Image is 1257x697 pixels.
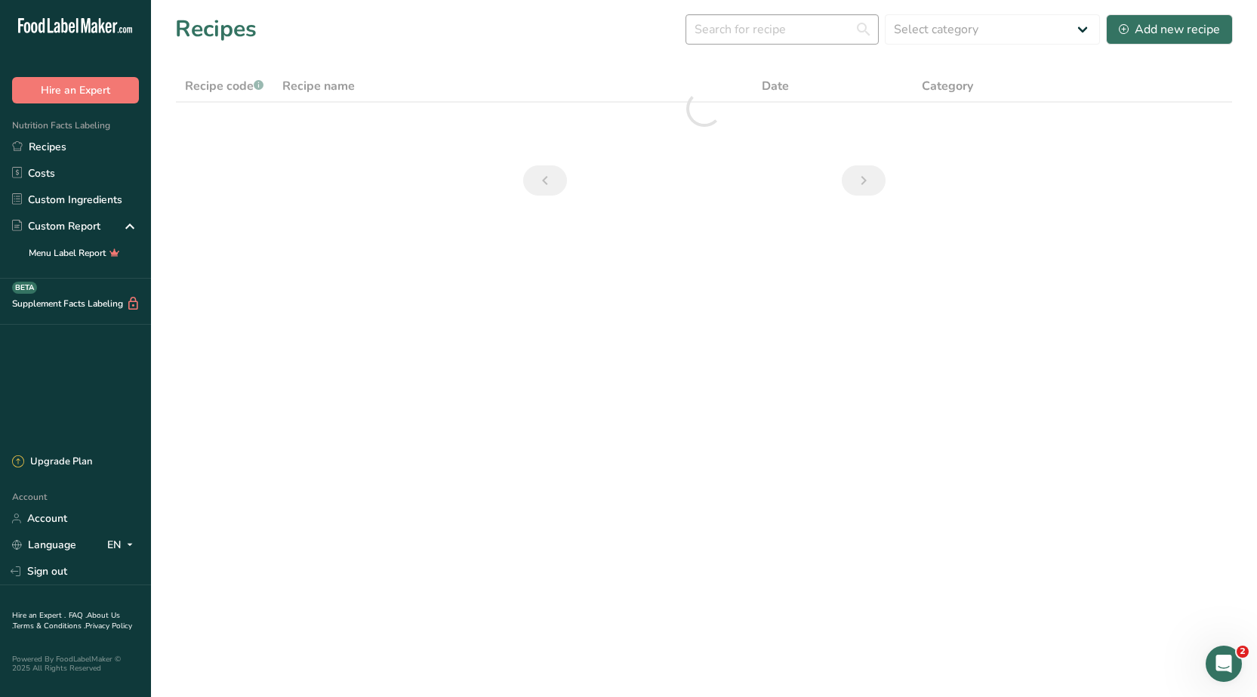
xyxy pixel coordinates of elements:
a: Previous page [523,165,567,196]
button: Hire an Expert [12,77,139,103]
div: Powered By FoodLabelMaker © 2025 All Rights Reserved [12,655,139,673]
iframe: Intercom live chat [1206,646,1242,682]
div: BETA [12,282,37,294]
a: Next page [842,165,886,196]
input: Search for recipe [685,14,879,45]
div: Custom Report [12,218,100,234]
button: Add new recipe [1106,14,1233,45]
a: FAQ . [69,610,87,621]
span: 2 [1237,646,1249,658]
a: Terms & Conditions . [13,621,85,631]
div: Upgrade Plan [12,455,92,470]
div: EN [107,536,139,554]
div: Add new recipe [1119,20,1220,39]
a: Language [12,532,76,558]
a: Privacy Policy [85,621,132,631]
h1: Recipes [175,12,257,46]
a: Hire an Expert . [12,610,66,621]
a: About Us . [12,610,120,631]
